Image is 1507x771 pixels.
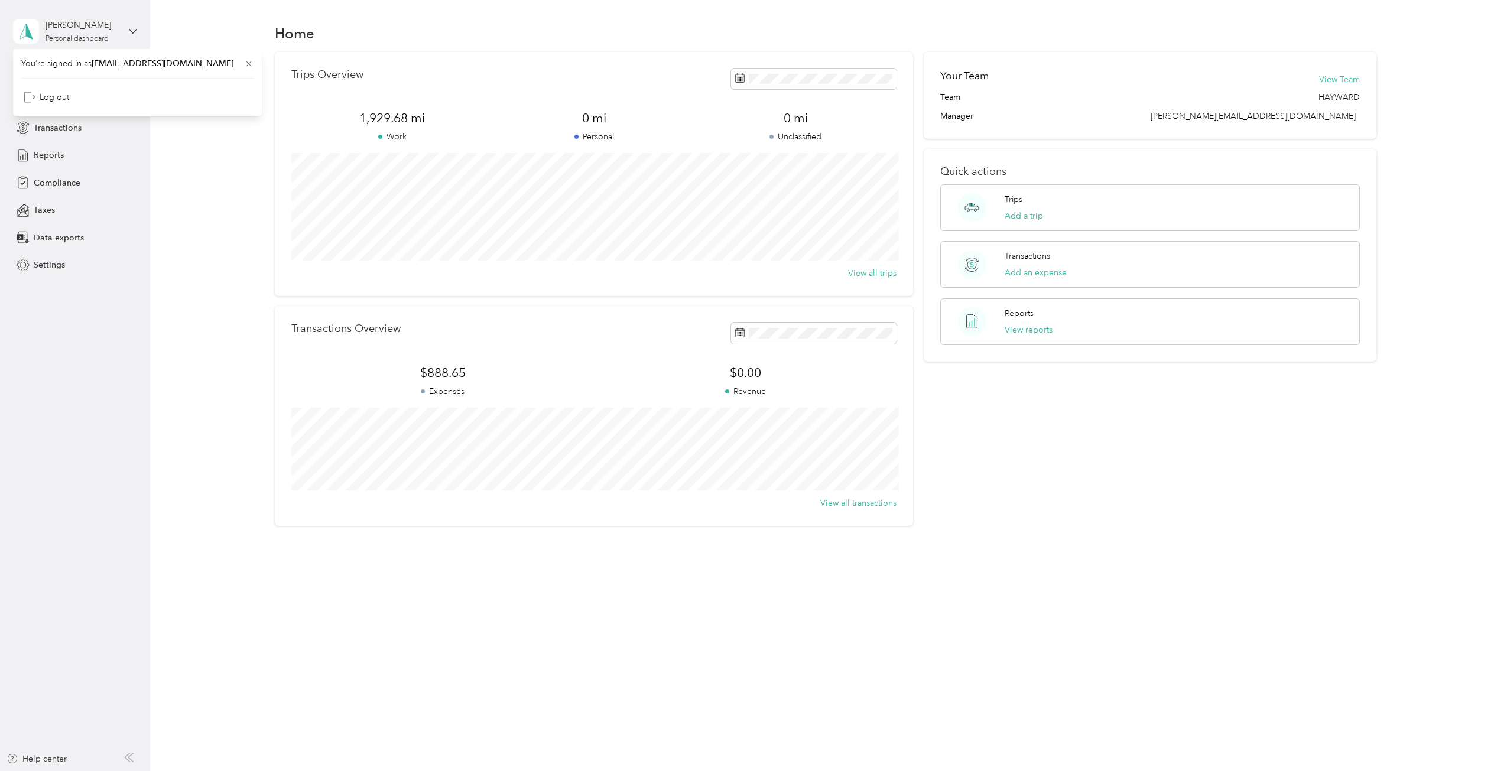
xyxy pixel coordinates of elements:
span: $888.65 [291,365,594,381]
p: Unclassified [695,131,897,143]
p: Transactions Overview [291,323,401,335]
p: Reports [1005,307,1034,320]
p: Expenses [291,385,594,398]
span: 0 mi [695,110,897,126]
p: Quick actions [940,165,1360,178]
span: HAYWARD [1318,91,1360,103]
p: Personal [493,131,694,143]
button: View Team [1319,73,1360,86]
span: Transactions [34,122,82,134]
iframe: Everlance-gr Chat Button Frame [1441,705,1507,771]
p: Revenue [594,385,897,398]
p: Work [291,131,493,143]
button: View all transactions [820,497,897,509]
button: Add a trip [1005,210,1043,222]
span: Taxes [34,204,55,216]
h2: Your Team [940,69,989,83]
div: [PERSON_NAME] [46,19,119,31]
div: Personal dashboard [46,35,109,43]
span: Data exports [34,232,84,244]
span: You’re signed in as [21,57,254,70]
span: 1,929.68 mi [291,110,493,126]
button: View reports [1005,324,1053,336]
span: Reports [34,149,64,161]
div: Log out [24,91,69,103]
span: Manager [940,110,973,122]
p: Trips Overview [291,69,363,81]
button: Add an expense [1005,266,1067,279]
span: 0 mi [493,110,694,126]
span: [PERSON_NAME][EMAIL_ADDRESS][DOMAIN_NAME] [1151,111,1356,121]
span: Settings [34,259,65,271]
span: $0.00 [594,365,897,381]
span: [EMAIL_ADDRESS][DOMAIN_NAME] [92,58,233,69]
h1: Home [275,27,314,40]
button: Help center [7,753,67,765]
span: Compliance [34,177,80,189]
p: Trips [1005,193,1022,206]
span: Team [940,91,960,103]
p: Transactions [1005,250,1050,262]
button: View all trips [848,267,897,279]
